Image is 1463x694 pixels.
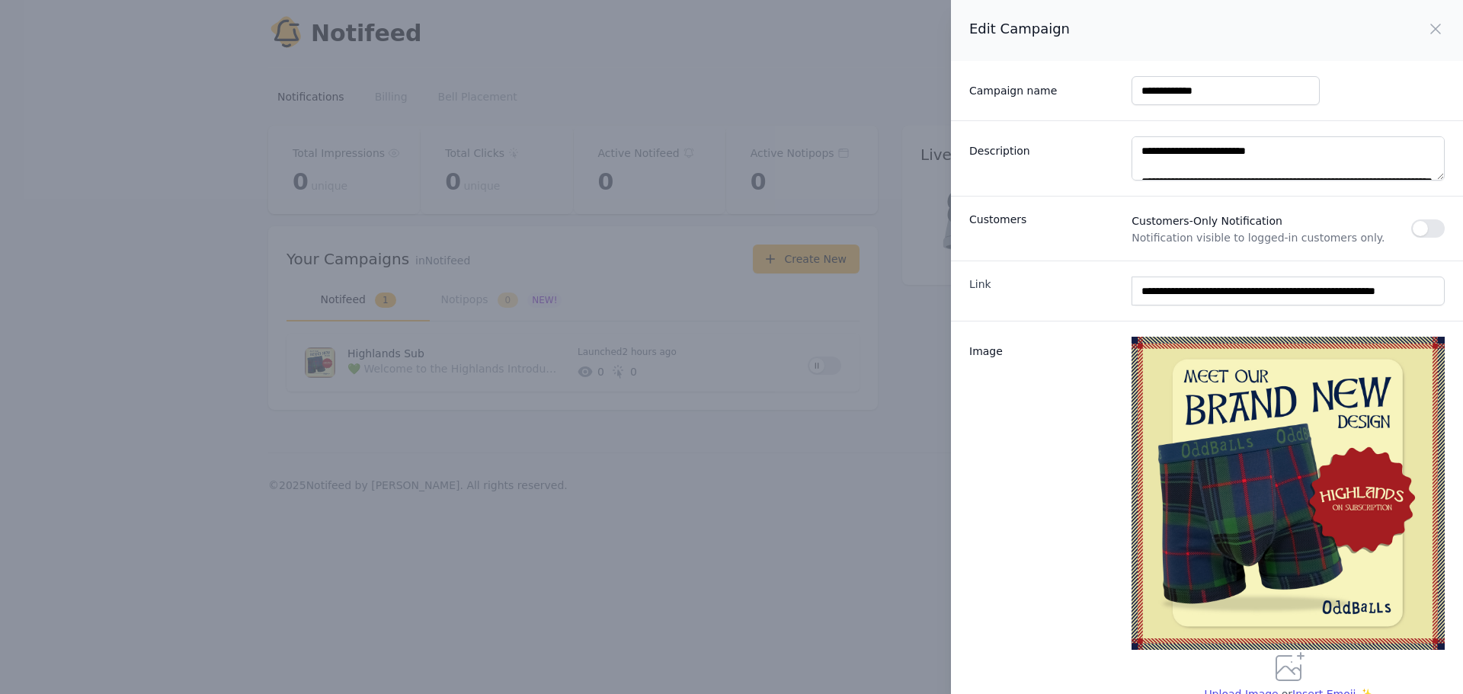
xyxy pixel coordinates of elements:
[98,211,183,223] span: New conversation
[23,74,282,98] h1: Hello!
[1132,230,1411,245] span: Notification visible to logged-in customers only.
[1132,212,1411,230] span: Customers-Only Notification
[969,277,1119,292] label: Link
[127,532,193,542] span: We run on Gist
[969,137,1119,158] label: Description
[969,77,1119,98] label: Campaign name
[969,18,1070,40] h2: Edit Campaign
[969,212,1119,227] h3: Customers
[23,101,282,174] h2: Don't see Notifeed in your header? Let me know and I'll set it up! ✅
[24,202,281,232] button: New conversation
[969,337,1119,359] label: Image
[1132,337,1445,650] img: h5oKhqfx4DzcNgU6QxQMj.jpeg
